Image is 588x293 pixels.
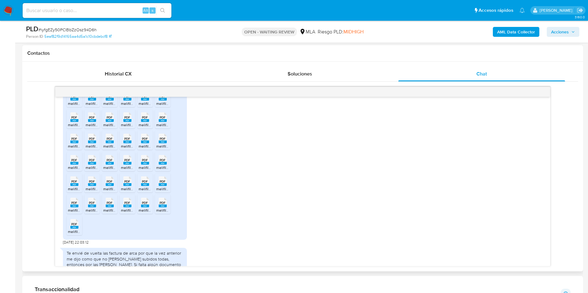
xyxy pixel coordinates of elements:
[124,158,130,162] span: PDF
[121,165,179,170] span: melifile8784316503887476585.pdf
[139,165,197,170] span: melifile2472263420722693739.pdf
[156,6,169,15] button: search-icon
[103,186,159,192] span: melifile4766141227769707473.pdf
[479,7,513,14] span: Accesos rápidos
[121,208,174,213] span: melifile19449089917875524.pdf
[124,94,130,98] span: PDF
[71,137,77,141] span: PDF
[89,179,95,183] span: PDF
[86,208,141,213] span: melifile2737175758571605799.pdf
[103,165,159,170] span: melifile4614384907565676711.pdf
[63,240,89,245] span: [DATE] 22:03:12
[160,201,166,205] span: PDF
[156,208,214,213] span: melifile7439649553180237944.pdf
[142,137,148,141] span: PDF
[26,24,38,34] b: PLD
[68,101,126,106] span: melifile7215906406975692025.pdf
[107,179,113,183] span: PDF
[288,70,312,77] span: Soluciones
[493,27,539,37] button: AML Data Collector
[299,28,315,35] div: MLA
[343,28,364,35] span: MIDHIGH
[156,122,213,127] span: melifile7872205639071150440.pdf
[142,201,148,205] span: PDF
[23,6,171,15] input: Buscar usuario o caso...
[68,186,126,192] span: melifile7668258096016380763.pdf
[68,208,125,213] span: melifile2805793294572096617.pdf
[67,250,183,278] div: Te envié de vuelta las factura de arca por que la vez anterior me dijo como que no [PERSON_NAME] ...
[38,27,97,33] span: # iyfgEZy50PClBbZzOsz94D6h
[107,94,113,98] span: PDF
[105,70,132,77] span: Historial CX
[577,7,583,14] a: Salir
[142,94,148,98] span: PDF
[160,115,166,119] span: PDF
[476,70,487,77] span: Chat
[156,186,214,192] span: melifile7262491254884139934.pdf
[124,201,130,205] span: PDF
[519,8,525,13] a: Notificaciones
[71,158,77,162] span: PDF
[86,144,143,149] span: melifile3214534486046075178.pdf
[68,144,124,149] span: melifile5851412196894672979.pdf
[86,186,141,192] span: melifile3211298022146197249.pdf
[103,208,161,213] span: melifile2082308819095961556.pdf
[139,186,193,192] span: melifile970385491821356760.pdf
[156,165,213,170] span: melifile4157418212622325500.pdf
[124,179,130,183] span: PDF
[68,122,123,127] span: melifile492164539215458784.pdf
[27,50,578,56] h1: Contactos
[156,144,214,149] span: melifile8377984237664908051.pdf
[139,208,196,213] span: melifile1603702149543574396.pdf
[121,122,176,127] span: melifile310923793356792927.pdf
[121,144,179,149] span: melifile3430124449543074526.pdf
[139,101,196,106] span: melifile2088819363296189255.pdf
[547,27,579,37] button: Acciones
[124,115,130,119] span: PDF
[107,201,113,205] span: PDF
[540,7,575,13] p: nicolas.duclosson@mercadolibre.com
[143,7,148,13] span: Alt
[142,179,148,183] span: PDF
[89,137,95,141] span: PDF
[89,201,95,205] span: PDF
[89,115,95,119] span: PDF
[497,27,535,37] b: AML Data Collector
[89,94,95,98] span: PDF
[160,158,166,162] span: PDF
[156,101,214,106] span: melifile4089955378666845128.pdf
[160,94,166,98] span: PDF
[107,115,113,119] span: PDF
[551,27,569,37] span: Acciones
[121,101,179,106] span: melifile1553080754482393834.pdf
[71,222,77,226] span: PDF
[152,7,153,13] span: s
[139,122,196,127] span: melifile8995341568526547447.pdf
[71,179,77,183] span: PDF
[71,115,77,119] span: PDF
[103,101,160,106] span: melifile6134118904553364792.pdf
[86,122,142,127] span: melifile9195381969084981229.pdf
[142,115,148,119] span: PDF
[103,122,161,127] span: melifile3948403625927262612.pdf
[71,201,77,205] span: PDF
[107,158,113,162] span: PDF
[160,137,166,141] span: PDF
[139,144,194,149] span: melifile207798478767770253.pdf
[124,137,130,141] span: PDF
[26,34,43,39] b: Person ID
[68,229,123,234] span: melifile6742318383166193174.pdf
[103,144,157,149] span: melifile7081610147731613887.pdf
[575,15,585,19] span: 3.160.0
[242,28,297,36] p: OPEN - WAITING REVIEW
[44,34,112,39] a: 5eaf82f9d14165aa4d5a1c10cbdebcf8
[121,186,179,192] span: melifile3267501492948969082.pdf
[160,179,166,183] span: PDF
[318,28,364,35] span: Riesgo PLD:
[71,94,77,98] span: PDF
[142,158,148,162] span: PDF
[68,165,125,170] span: melifile7275802319933981932.pdf
[86,165,144,170] span: melifile6854660783264080497.pdf
[89,158,95,162] span: PDF
[107,137,113,141] span: PDF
